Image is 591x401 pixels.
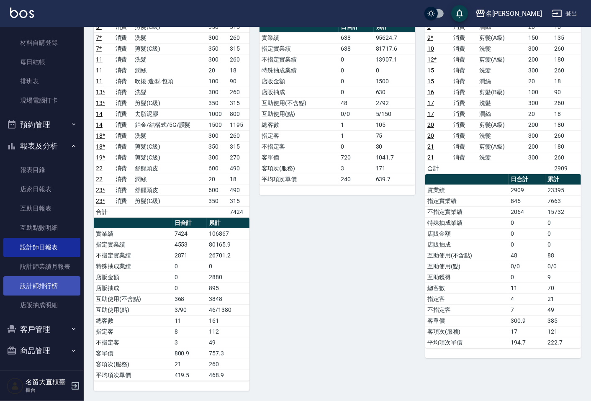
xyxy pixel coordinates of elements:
td: 0/0 [339,108,373,119]
td: 0 [339,54,373,65]
a: 10 [427,45,434,52]
td: 260 [228,32,249,43]
button: 客戶管理 [3,319,80,340]
td: 135 [552,32,581,43]
td: 260 [228,54,249,65]
td: 490 [228,185,249,195]
td: 23395 [545,185,581,195]
td: 實業績 [425,185,509,195]
td: 20 [526,76,552,87]
a: 11 [96,78,103,85]
td: 48 [509,250,545,261]
td: 0 [509,272,545,283]
td: 指定實業績 [425,195,509,206]
td: 20 [206,174,228,185]
td: 630 [374,87,415,98]
td: 300 [206,54,228,65]
td: 180 [552,141,581,152]
td: 消費 [451,87,477,98]
td: 消費 [451,119,477,130]
td: 總客數 [260,119,339,130]
td: 3/90 [172,304,207,315]
td: 洗髮 [133,32,206,43]
td: 350 [206,98,228,108]
td: 互助使用(點) [425,261,509,272]
td: 800.9 [172,348,207,359]
td: 260 [552,98,581,108]
td: 300 [526,152,552,163]
td: 指定客 [94,326,172,337]
td: 店販抽成 [425,239,509,250]
td: 150 [526,32,552,43]
td: 指定實業績 [260,43,339,54]
button: 商品管理 [3,340,80,362]
td: 171 [374,163,415,174]
td: 7424 [228,206,249,217]
td: 指定客 [260,130,339,141]
div: 名[PERSON_NAME] [486,8,542,19]
td: 895 [207,283,249,293]
td: 不指定客 [425,304,509,315]
td: 240 [339,174,373,185]
td: 200 [526,119,552,130]
td: 260 [228,87,249,98]
td: 不指定實業績 [425,206,509,217]
td: 3848 [207,293,249,304]
td: 2064 [509,206,545,217]
td: 不指定客 [260,141,339,152]
td: 平均項次單價 [260,174,339,185]
td: 消費 [451,152,477,163]
a: 每日結帳 [3,52,80,72]
td: 350 [206,195,228,206]
td: 客單價 [425,315,509,326]
td: 剪髮(A級) [478,141,526,152]
td: 3 [339,163,373,174]
button: 登出 [549,6,581,21]
td: 合計 [94,206,113,217]
td: 20 [526,21,552,32]
td: 7663 [545,195,581,206]
td: 消費 [113,43,133,54]
td: 638 [339,43,373,54]
a: 14 [96,121,103,128]
a: 22 [96,176,103,183]
a: 報表目錄 [3,160,80,180]
td: 8 [172,326,207,337]
td: 去脂泥膠 [133,108,206,119]
td: 180 [552,54,581,65]
td: 1 [339,130,373,141]
td: 368 [172,293,207,304]
button: 名[PERSON_NAME] [472,5,545,22]
td: 舒醒頭皮 [133,163,206,174]
td: 消費 [113,119,133,130]
td: 161 [207,315,249,326]
td: 消費 [451,32,477,43]
td: 洗髮 [478,43,526,54]
td: 300 [206,152,228,163]
td: 260 [552,130,581,141]
td: 18 [228,65,249,76]
td: 消費 [451,130,477,141]
td: 剪髮(C級) [133,43,206,54]
a: 店販抽成明細 [3,296,80,315]
td: 洗髮 [478,130,526,141]
td: 90 [552,87,581,98]
td: 洗髮 [133,87,206,98]
td: 315 [228,21,249,32]
th: 日合計 [509,174,545,185]
td: 消費 [113,195,133,206]
td: 消費 [451,108,477,119]
td: 洗髮 [478,98,526,108]
td: 互助使用(點) [94,304,172,315]
td: 消費 [451,76,477,87]
td: 200 [526,54,552,65]
td: 客單價 [260,152,339,163]
td: 0/0 [509,261,545,272]
td: 260 [552,65,581,76]
td: 105 [374,119,415,130]
td: 845 [509,195,545,206]
td: 385 [545,315,581,326]
td: 消費 [113,87,133,98]
td: 消費 [113,32,133,43]
td: 600 [206,163,228,174]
